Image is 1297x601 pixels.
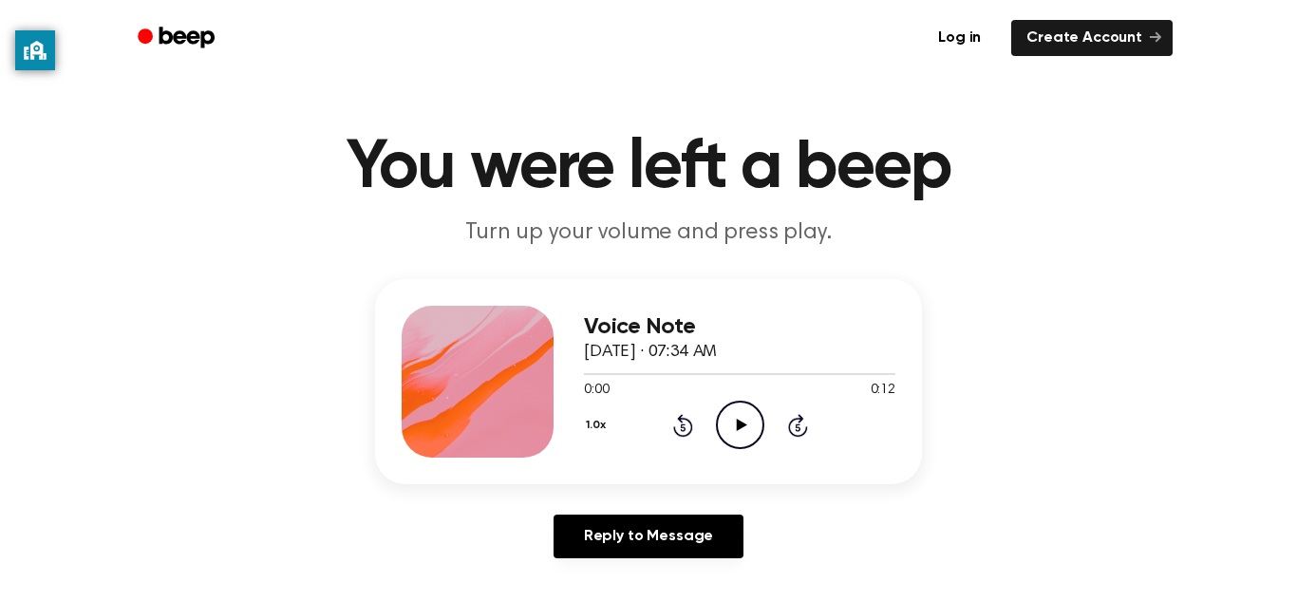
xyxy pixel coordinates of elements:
button: privacy banner [15,30,55,70]
a: Reply to Message [554,515,743,558]
a: Log in [919,16,1000,60]
a: Beep [124,20,232,57]
h3: Voice Note [584,314,895,340]
span: [DATE] · 07:34 AM [584,344,717,361]
a: Create Account [1011,20,1173,56]
button: 1.0x [584,409,612,441]
h1: You were left a beep [162,134,1135,202]
p: Turn up your volume and press play. [284,217,1013,249]
span: 0:00 [584,381,609,401]
span: 0:12 [871,381,895,401]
